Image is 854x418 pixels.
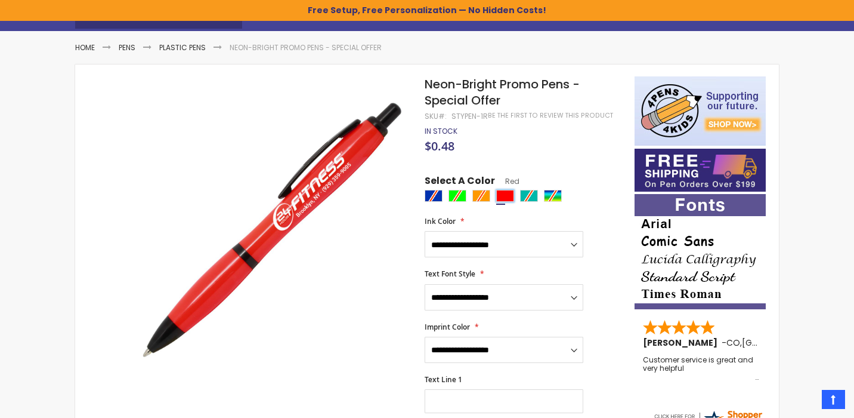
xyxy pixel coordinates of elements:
[136,94,409,367] img: neon-bright-promo-stylus-pens-with-custom-logo-red_1_1.jpg
[643,337,722,349] span: [PERSON_NAME]
[722,337,830,349] span: - ,
[230,43,382,53] li: Neon-Bright Promo Pens - Special Offer
[726,337,740,349] span: CO
[756,386,854,418] iframe: Google Customer Reviews
[425,111,447,121] strong: SKU
[425,76,580,109] span: Neon-Bright Promo Pens - Special Offer
[451,112,488,121] div: STYPEN-1R
[425,374,462,385] span: Text Line 1
[159,42,206,53] a: Plastic Pens
[643,356,759,382] div: Customer service is great and very helpful
[742,337,830,349] span: [GEOGRAPHIC_DATA]
[75,42,95,53] a: Home
[635,76,766,146] img: 4pens 4 kids
[496,190,514,202] div: Red
[425,138,454,154] span: $0.48
[488,111,613,120] a: Be the first to review this product
[635,194,766,309] img: font-personalization-examples
[495,176,519,186] span: Red
[425,127,457,136] div: Availability
[425,322,470,332] span: Imprint Color
[425,174,495,190] span: Select A Color
[635,149,766,192] img: Free shipping on orders over $199
[425,126,457,136] span: In stock
[425,216,456,226] span: Ink Color
[425,269,475,279] span: Text Font Style
[119,42,135,53] a: Pens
